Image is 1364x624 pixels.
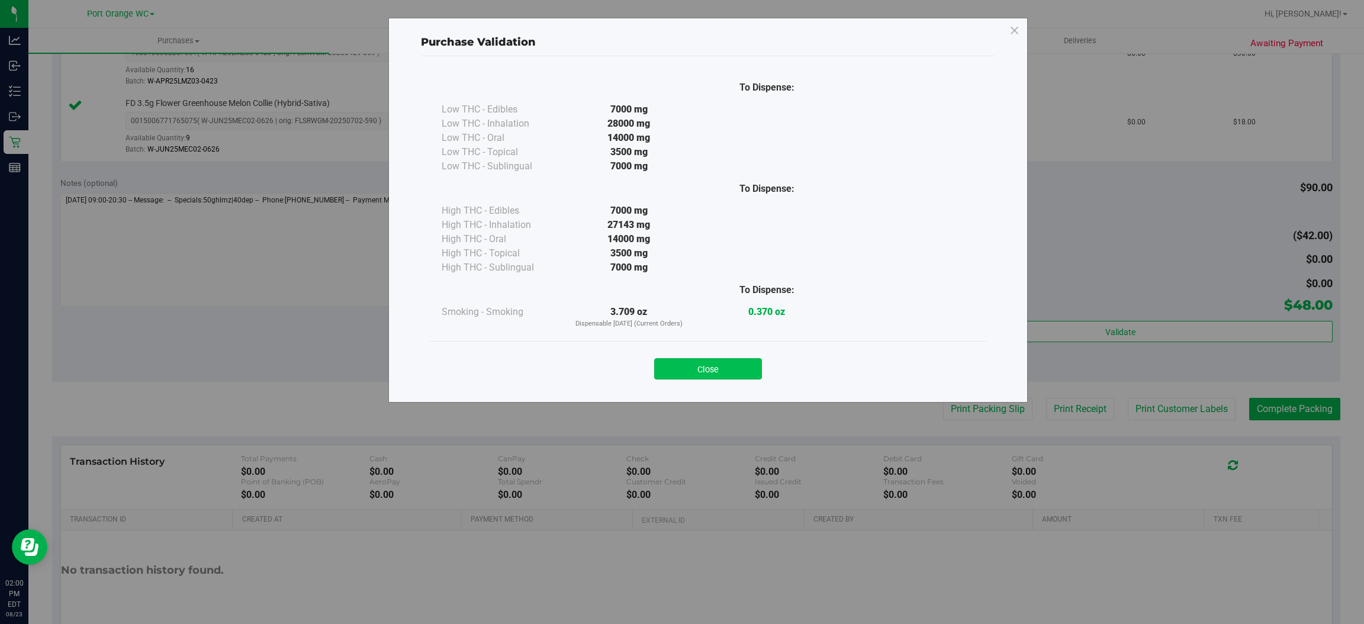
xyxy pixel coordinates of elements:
div: High THC - Edibles [442,204,560,218]
div: Low THC - Edibles [442,102,560,117]
button: Close [654,358,762,379]
div: High THC - Oral [442,232,560,246]
div: Low THC - Oral [442,131,560,145]
div: 14000 mg [560,131,698,145]
div: To Dispense: [698,283,836,297]
div: Low THC - Topical [442,145,560,159]
div: Low THC - Sublingual [442,159,560,173]
div: Low THC - Inhalation [442,117,560,131]
div: 7000 mg [560,159,698,173]
iframe: Resource center [12,529,47,565]
div: 3500 mg [560,246,698,260]
div: 3500 mg [560,145,698,159]
p: Dispensable [DATE] (Current Orders) [560,319,698,329]
div: High THC - Inhalation [442,218,560,232]
div: High THC - Sublingual [442,260,560,275]
div: High THC - Topical [442,246,560,260]
div: 3.709 oz [560,305,698,329]
div: 7000 mg [560,102,698,117]
span: Purchase Validation [421,36,536,49]
div: 28000 mg [560,117,698,131]
div: 7000 mg [560,204,698,218]
div: Smoking - Smoking [442,305,560,319]
div: 7000 mg [560,260,698,275]
div: To Dispense: [698,182,836,196]
div: 27143 mg [560,218,698,232]
div: 14000 mg [560,232,698,246]
strong: 0.370 oz [748,306,785,317]
div: To Dispense: [698,81,836,95]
